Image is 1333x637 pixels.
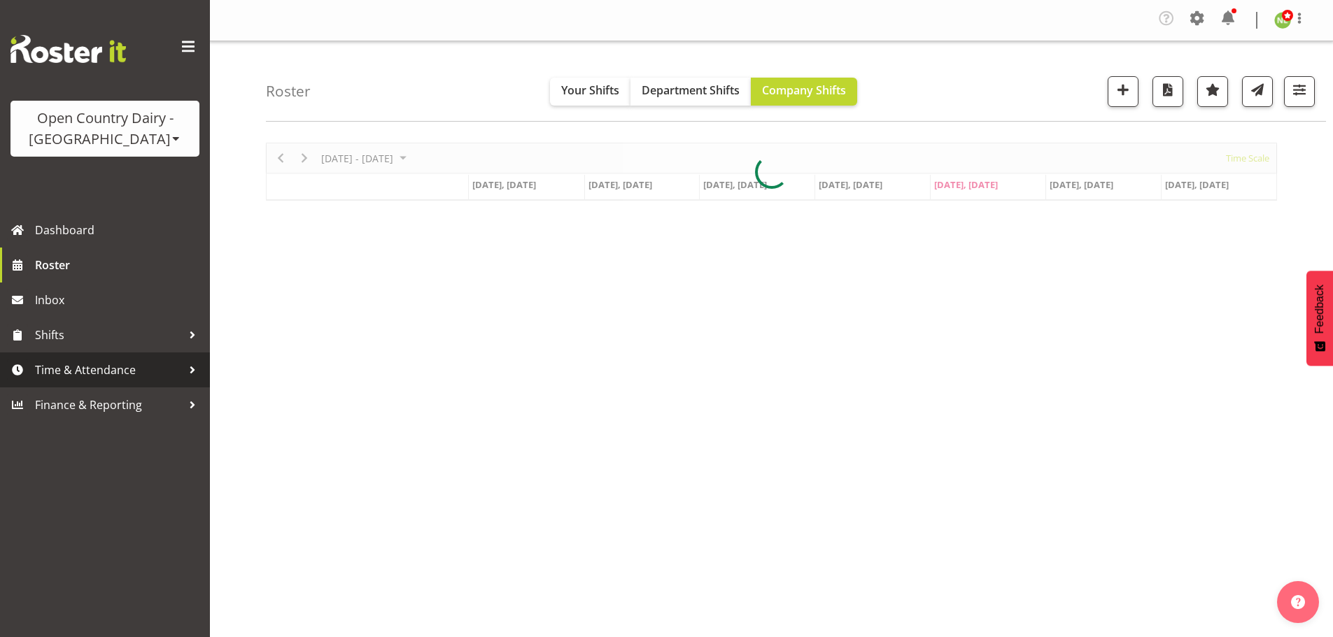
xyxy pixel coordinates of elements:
[1291,595,1305,609] img: help-xxl-2.png
[762,83,846,98] span: Company Shifts
[35,324,182,345] span: Shifts
[35,220,203,241] span: Dashboard
[35,394,182,415] span: Finance & Reporting
[1274,12,1291,29] img: nicole-lloyd7454.jpg
[35,359,182,380] span: Time & Attendance
[1313,285,1326,334] span: Feedback
[1242,76,1273,107] button: Send a list of all shifts for the selected filtered period to all rostered employees.
[1152,76,1183,107] button: Download a PDF of the roster according to the set date range.
[1197,76,1228,107] button: Highlight an important date within the roster.
[24,108,185,150] div: Open Country Dairy - [GEOGRAPHIC_DATA]
[35,255,203,275] span: Roster
[630,78,751,106] button: Department Shifts
[751,78,857,106] button: Company Shifts
[10,35,126,63] img: Rosterit website logo
[561,83,619,98] span: Your Shifts
[266,83,311,99] h4: Roster
[1306,271,1333,366] button: Feedback - Show survey
[35,289,203,310] span: Inbox
[550,78,630,106] button: Your Shifts
[1108,76,1138,107] button: Add a new shift
[642,83,740,98] span: Department Shifts
[1284,76,1315,107] button: Filter Shifts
